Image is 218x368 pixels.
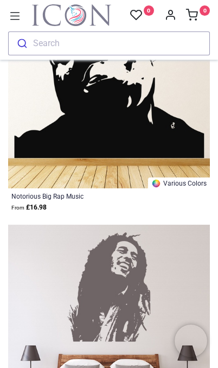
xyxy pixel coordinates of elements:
a: Logo of Icon Wall Stickers [32,4,111,26]
img: Color Wheel [151,179,161,188]
img: Icon Wall Stickers [32,4,111,26]
span: From [11,205,24,211]
button: Search [8,31,210,55]
sup: 0 [200,5,210,16]
a: Various Colors [148,177,210,188]
sup: 0 [144,5,154,16]
a: 0 [130,9,154,22]
strong: £ 16.98 [11,202,47,213]
iframe: Brevo live chat [175,325,207,357]
a: Notorious Big Rap Music [11,192,168,200]
div: Search [33,39,60,48]
a: Account Info [164,12,176,21]
a: 0 [186,12,210,21]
